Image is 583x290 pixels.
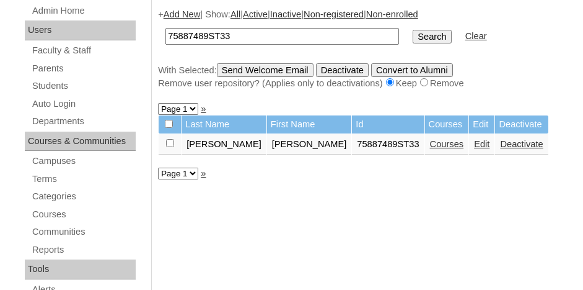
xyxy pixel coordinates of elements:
[430,139,464,149] a: Courses
[366,9,418,19] a: Non-enrolled
[31,189,136,204] a: Categories
[495,116,548,134] td: Deactivate
[158,63,571,90] div: With Selected:
[474,139,489,149] a: Edit
[270,9,302,19] a: Inactive
[25,20,136,40] div: Users
[217,63,313,77] input: Send Welcome Email
[267,116,352,134] td: First Name
[201,104,206,114] a: »
[352,116,424,134] td: Id
[31,114,136,129] a: Departments
[182,134,266,155] td: [PERSON_NAME]
[31,153,136,169] a: Campuses
[267,134,352,155] td: [PERSON_NAME]
[371,63,453,77] input: Convert to Alumni
[165,28,399,45] input: Search
[25,260,136,279] div: Tools
[158,77,571,90] div: Remove user repository? (Applies only to deactivations) Keep Remove
[304,9,364,19] a: Non-registered
[201,168,206,178] a: »
[31,61,136,76] a: Parents
[31,43,136,58] a: Faculty & Staff
[31,96,136,112] a: Auto Login
[31,242,136,258] a: Reports
[158,8,571,90] div: + | Show: | | | |
[25,132,136,152] div: Courses & Communities
[243,9,268,19] a: Active
[316,63,369,77] input: Deactivate
[230,9,240,19] a: All
[352,134,424,155] td: 75887489ST33
[425,116,469,134] td: Courses
[465,31,487,41] a: Clear
[164,9,200,19] a: Add New
[31,78,136,94] a: Students
[182,116,266,134] td: Last Name
[31,171,136,187] a: Terms
[413,30,451,43] input: Search
[31,224,136,240] a: Communities
[31,207,136,222] a: Courses
[469,116,494,134] td: Edit
[31,3,136,19] a: Admin Home
[500,139,543,149] a: Deactivate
